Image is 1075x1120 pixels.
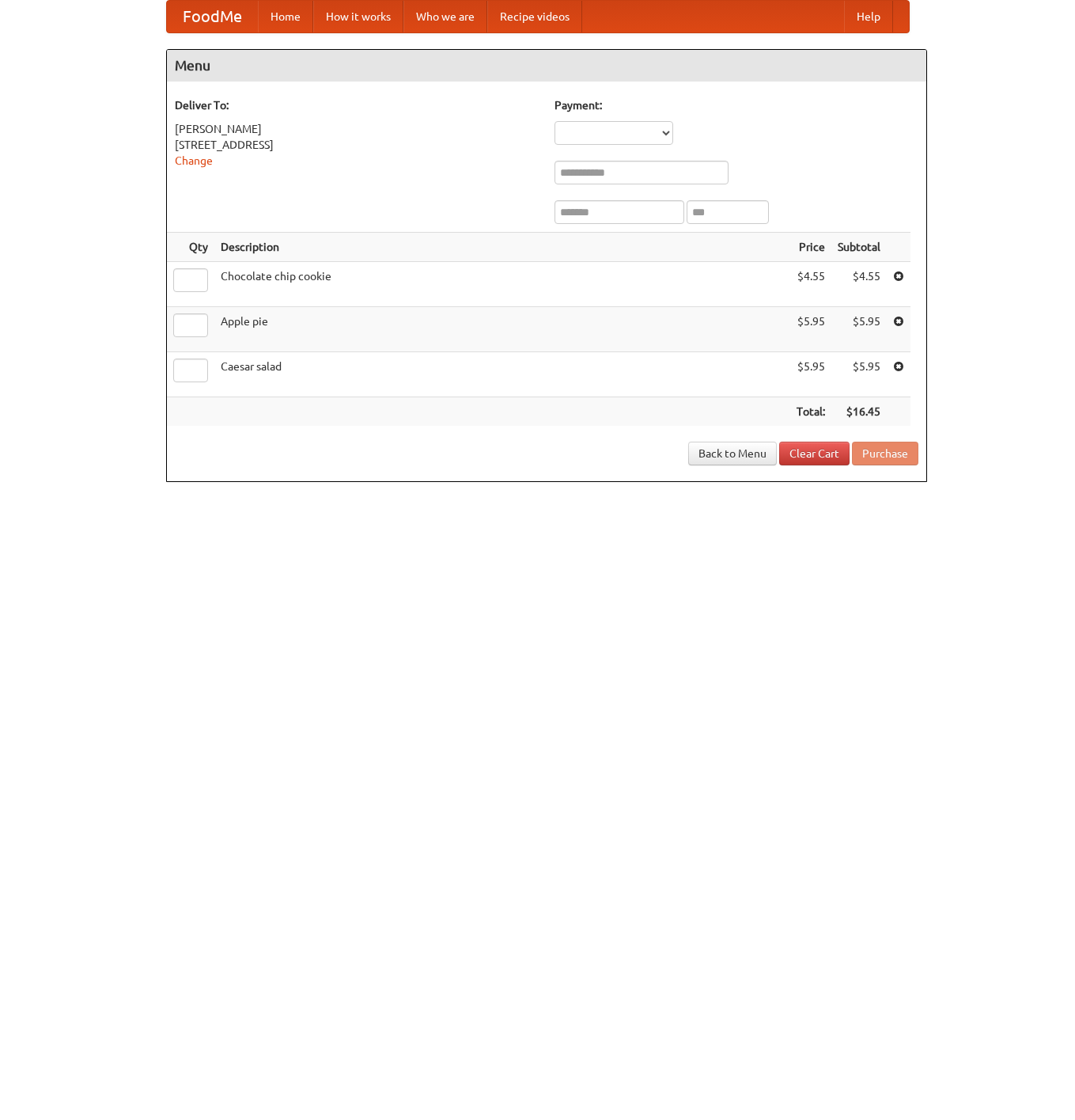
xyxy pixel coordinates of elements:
[258,1,313,32] a: Home
[831,307,887,352] td: $5.95
[214,233,790,262] th: Description
[175,97,539,113] h5: Deliver To:
[403,1,487,32] a: Who we are
[790,307,831,352] td: $5.95
[214,307,790,352] td: Apple pie
[852,442,918,465] button: Purchase
[313,1,403,32] a: How it works
[555,97,918,113] h5: Payment:
[831,233,887,262] th: Subtotal
[831,352,887,397] td: $5.95
[167,50,926,82] h4: Menu
[175,154,213,167] a: Change
[167,233,214,262] th: Qty
[214,262,790,307] td: Chocolate chip cookie
[831,397,887,427] th: $16.45
[790,397,831,427] th: Total:
[790,262,831,307] td: $4.55
[175,137,539,153] div: [STREET_ADDRESS]
[688,442,777,465] a: Back to Menu
[831,262,887,307] td: $4.55
[214,352,790,397] td: Caesar salad
[790,233,831,262] th: Price
[167,1,258,32] a: FoodMe
[779,442,850,465] a: Clear Cart
[790,352,831,397] td: $5.95
[844,1,893,32] a: Help
[175,121,539,137] div: [PERSON_NAME]
[487,1,582,32] a: Recipe videos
